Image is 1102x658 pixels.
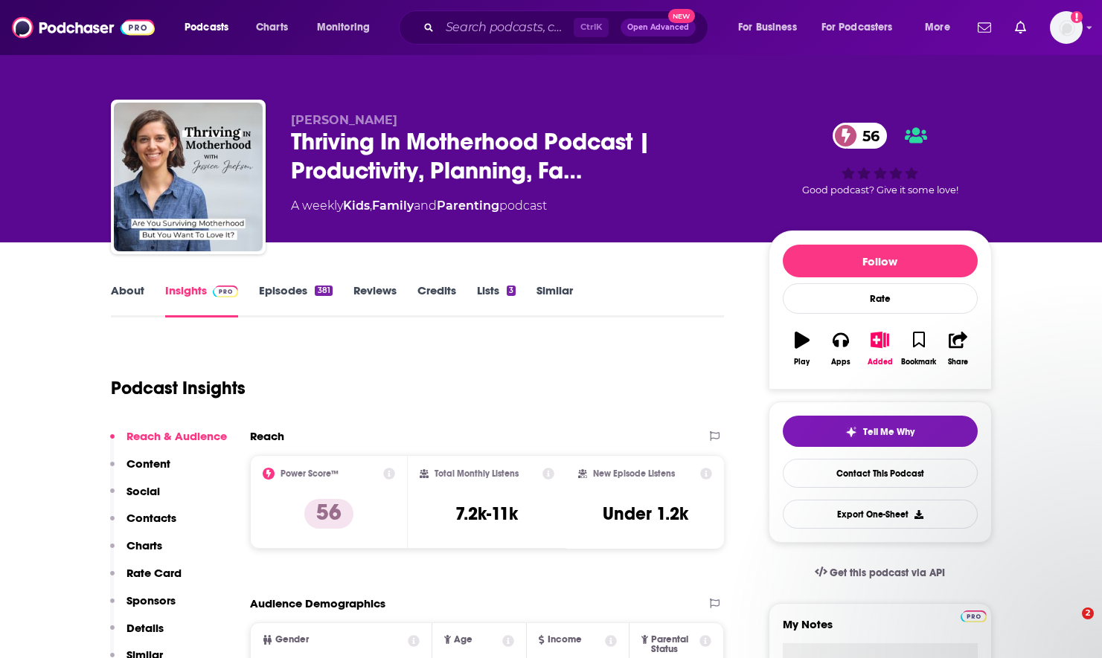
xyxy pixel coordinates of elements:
[110,593,176,621] button: Sponsors
[603,503,688,525] h3: Under 1.2k
[863,426,914,438] span: Tell Me Why
[627,24,689,31] span: Open Advanced
[291,113,397,127] span: [PERSON_NAME]
[165,283,239,317] a: InsightsPodchaser Pro
[783,245,978,277] button: Follow
[972,15,997,40] a: Show notifications dropdown
[621,19,696,36] button: Open AdvancedNew
[353,283,397,317] a: Reviews
[651,635,697,654] span: Parental Status
[12,13,155,42] img: Podchaser - Follow, Share and Rate Podcasts
[126,621,164,635] p: Details
[783,416,978,447] button: tell me why sparkleTell Me Why
[477,283,516,317] a: Lists3
[938,322,977,375] button: Share
[110,511,176,538] button: Contacts
[110,621,164,648] button: Details
[414,199,437,213] span: and
[256,17,288,38] span: Charts
[845,426,857,438] img: tell me why sparkle
[413,10,723,45] div: Search podcasts, credits, & more...
[315,286,332,296] div: 381
[440,16,574,39] input: Search podcasts, credits, & more...
[454,635,472,645] span: Age
[803,555,958,591] a: Get this podcast via API
[831,358,850,367] div: Apps
[668,9,695,23] span: New
[783,617,978,643] label: My Notes
[250,596,385,610] h2: Audience Demographics
[1050,11,1083,44] span: Logged in as nwierenga
[250,429,284,443] h2: Reach
[548,635,582,645] span: Income
[307,16,389,39] button: open menu
[536,283,573,317] a: Similar
[821,17,893,38] span: For Podcasters
[783,283,978,314] div: Rate
[1051,607,1087,643] iframe: Intercom live chat
[783,459,978,488] a: Contact This Podcast
[317,17,370,38] span: Monitoring
[901,358,936,367] div: Bookmark
[246,16,297,39] a: Charts
[914,16,969,39] button: open menu
[126,484,160,498] p: Social
[304,499,353,529] p: 56
[114,103,263,251] img: Thriving In Motherhood Podcast | Productivity, Planning, Family Systems, Time Management, Surviva...
[738,17,797,38] span: For Business
[343,199,370,213] a: Kids
[769,113,992,205] div: 56Good podcast? Give it some love!
[821,322,860,375] button: Apps
[802,184,958,196] span: Good podcast? Give it some love!
[417,283,456,317] a: Credits
[783,322,821,375] button: Play
[593,468,675,479] h2: New Episode Listens
[435,468,519,479] h2: Total Monthly Listens
[783,500,978,529] button: Export One-Sheet
[925,17,950,38] span: More
[370,199,372,213] span: ,
[126,457,170,471] p: Content
[833,123,887,149] a: 56
[126,511,176,525] p: Contacts
[110,429,227,457] button: Reach & Audience
[126,566,182,580] p: Rate Card
[900,322,938,375] button: Bookmark
[185,17,228,38] span: Podcasts
[281,468,339,479] h2: Power Score™
[794,358,810,367] div: Play
[868,358,893,367] div: Added
[126,429,227,443] p: Reach & Audience
[812,16,914,39] button: open menu
[455,503,518,525] h3: 7.2k-11k
[1050,11,1083,44] button: Show profile menu
[111,283,144,317] a: About
[275,635,309,645] span: Gender
[860,322,899,375] button: Added
[1050,11,1083,44] img: User Profile
[110,566,182,593] button: Rate Card
[848,123,887,149] span: 56
[728,16,816,39] button: open menu
[1071,11,1083,23] svg: Add a profile image
[437,199,499,213] a: Parenting
[259,283,332,317] a: Episodes381
[174,16,248,39] button: open menu
[372,199,414,213] a: Family
[110,538,162,566] button: Charts
[1082,607,1094,619] span: 2
[574,18,609,37] span: Ctrl K
[111,377,246,399] h1: Podcast Insights
[110,484,160,512] button: Social
[507,286,516,296] div: 3
[110,457,170,484] button: Content
[948,358,968,367] div: Share
[213,286,239,297] img: Podchaser Pro
[126,593,176,607] p: Sponsors
[126,538,162,552] p: Charts
[291,197,547,215] div: A weekly podcast
[1009,15,1032,40] a: Show notifications dropdown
